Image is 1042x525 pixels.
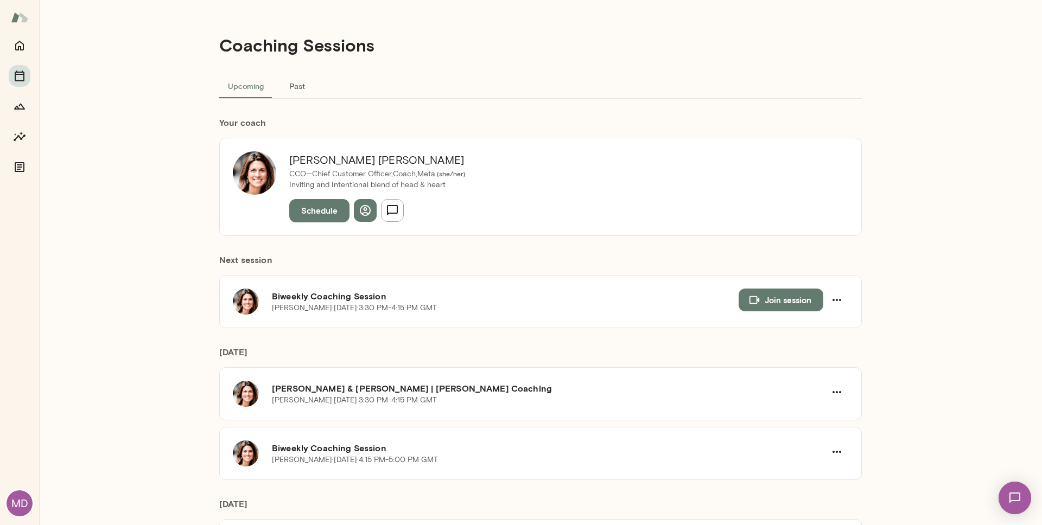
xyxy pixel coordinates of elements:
[435,170,465,177] span: ( she/her )
[272,73,321,99] button: Past
[219,497,862,519] h6: [DATE]
[233,151,276,195] img: Gwen Throckmorton
[9,35,30,56] button: Home
[219,345,862,367] h6: [DATE]
[9,126,30,148] button: Insights
[289,199,350,222] button: Schedule
[219,116,862,129] h6: Your coach
[9,65,30,87] button: Sessions
[381,199,404,222] button: Send message
[219,253,862,275] h6: Next session
[272,303,437,313] p: [PERSON_NAME] · [DATE] · 3:30 PM-4:15 PM GMT
[272,454,438,465] p: [PERSON_NAME] · [DATE] · 4:15 PM-5:00 PM GMT
[7,490,33,516] div: MD
[219,73,272,99] button: Upcoming
[9,156,30,178] button: Documents
[11,7,28,28] img: Mento
[272,395,437,406] p: [PERSON_NAME] · [DATE] · 3:30 PM-4:15 PM GMT
[289,180,465,190] p: Inviting and Intentional blend of head & heart
[354,199,377,222] button: View profile
[9,95,30,117] button: Growth Plan
[219,35,374,55] h4: Coaching Sessions
[739,289,823,311] button: Join session
[289,169,465,180] p: CCO—Chief Customer Officer,Coach, Meta
[272,290,739,303] h6: Biweekly Coaching Session
[272,441,825,454] h6: Biweekly Coaching Session
[219,73,862,99] div: basic tabs example
[289,151,465,169] h6: [PERSON_NAME] [PERSON_NAME]
[272,382,825,395] h6: [PERSON_NAME] & [PERSON_NAME] | [PERSON_NAME] Coaching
